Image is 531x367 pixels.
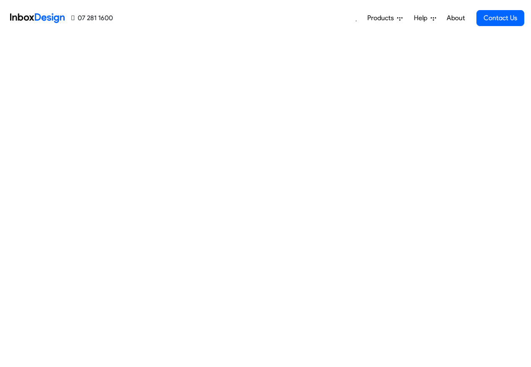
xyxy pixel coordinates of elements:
span: Products [367,13,397,23]
a: Help [411,10,439,26]
a: Products [364,10,406,26]
span: Help [414,13,431,23]
a: About [444,10,467,26]
a: 07 281 1600 [71,13,113,23]
a: Contact Us [476,10,524,26]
